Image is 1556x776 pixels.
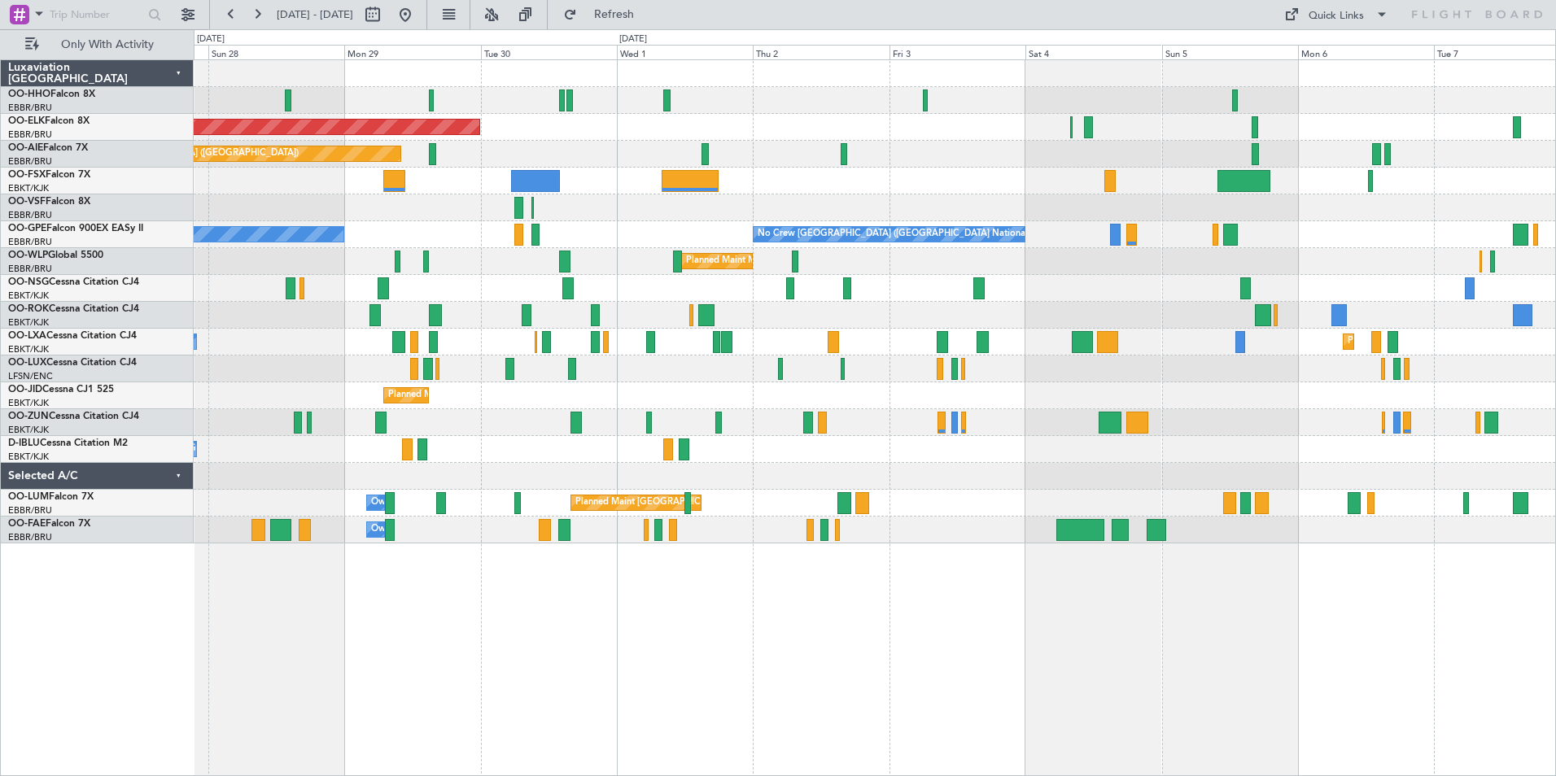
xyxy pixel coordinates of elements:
[8,412,49,421] span: OO-ZUN
[753,45,889,59] div: Thu 2
[8,531,52,543] a: EBBR/BRU
[889,45,1025,59] div: Fri 3
[8,370,53,382] a: LFSN/ENC
[8,170,90,180] a: OO-FSXFalcon 7X
[8,290,49,302] a: EBKT/KJK
[8,116,90,126] a: OO-ELKFalcon 8X
[8,304,49,314] span: OO-ROK
[8,143,88,153] a: OO-AIEFalcon 7X
[8,116,45,126] span: OO-ELK
[8,504,52,517] a: EBBR/BRU
[481,45,617,59] div: Tue 30
[8,385,42,395] span: OO-JID
[8,438,128,448] a: D-IBLUCessna Citation M2
[686,249,803,273] div: Planned Maint Milan (Linate)
[8,102,52,114] a: EBBR/BRU
[1162,45,1298,59] div: Sun 5
[8,397,49,409] a: EBKT/KJK
[277,7,353,22] span: [DATE] - [DATE]
[371,517,482,542] div: Owner Melsbroek Air Base
[8,519,90,529] a: OO-FAEFalcon 7X
[8,155,52,168] a: EBBR/BRU
[8,251,103,260] a: OO-WLPGlobal 5500
[8,277,49,287] span: OO-NSG
[8,519,46,529] span: OO-FAE
[8,358,46,368] span: OO-LUX
[617,45,753,59] div: Wed 1
[8,424,49,436] a: EBKT/KJK
[8,143,43,153] span: OO-AIE
[1348,329,1537,354] div: Planned Maint Kortrijk-[GEOGRAPHIC_DATA]
[8,277,139,287] a: OO-NSGCessna Citation CJ4
[344,45,480,59] div: Mon 29
[8,224,46,233] span: OO-GPE
[371,490,482,515] div: Owner Melsbroek Air Base
[8,224,143,233] a: OO-GPEFalcon 900EX EASy II
[8,170,46,180] span: OO-FSX
[8,385,114,395] a: OO-JIDCessna CJ1 525
[575,490,870,515] div: Planned Maint [GEOGRAPHIC_DATA] ([GEOGRAPHIC_DATA] National)
[8,304,139,314] a: OO-ROKCessna Citation CJ4
[8,316,49,329] a: EBKT/KJK
[1025,45,1161,59] div: Sat 4
[8,236,52,248] a: EBBR/BRU
[208,45,344,59] div: Sun 28
[8,358,137,368] a: OO-LUXCessna Citation CJ4
[8,492,94,502] a: OO-LUMFalcon 7X
[8,438,40,448] span: D-IBLU
[8,331,137,341] a: OO-LXACessna Citation CJ4
[8,331,46,341] span: OO-LXA
[8,263,52,275] a: EBBR/BRU
[8,89,95,99] a: OO-HHOFalcon 8X
[758,222,1030,246] div: No Crew [GEOGRAPHIC_DATA] ([GEOGRAPHIC_DATA] National)
[8,197,46,207] span: OO-VSF
[556,2,653,28] button: Refresh
[42,39,172,50] span: Only With Activity
[1276,2,1396,28] button: Quick Links
[8,412,139,421] a: OO-ZUNCessna Citation CJ4
[8,182,49,194] a: EBKT/KJK
[8,251,48,260] span: OO-WLP
[580,9,649,20] span: Refresh
[1309,8,1364,24] div: Quick Links
[8,343,49,355] a: EBKT/KJK
[1298,45,1434,59] div: Mon 6
[8,451,49,463] a: EBKT/KJK
[8,209,52,221] a: EBBR/BRU
[619,33,647,46] div: [DATE]
[388,383,578,408] div: Planned Maint Kortrijk-[GEOGRAPHIC_DATA]
[8,129,52,141] a: EBBR/BRU
[18,32,177,58] button: Only With Activity
[8,89,50,99] span: OO-HHO
[8,492,49,502] span: OO-LUM
[197,33,225,46] div: [DATE]
[50,2,143,27] input: Trip Number
[8,197,90,207] a: OO-VSFFalcon 8X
